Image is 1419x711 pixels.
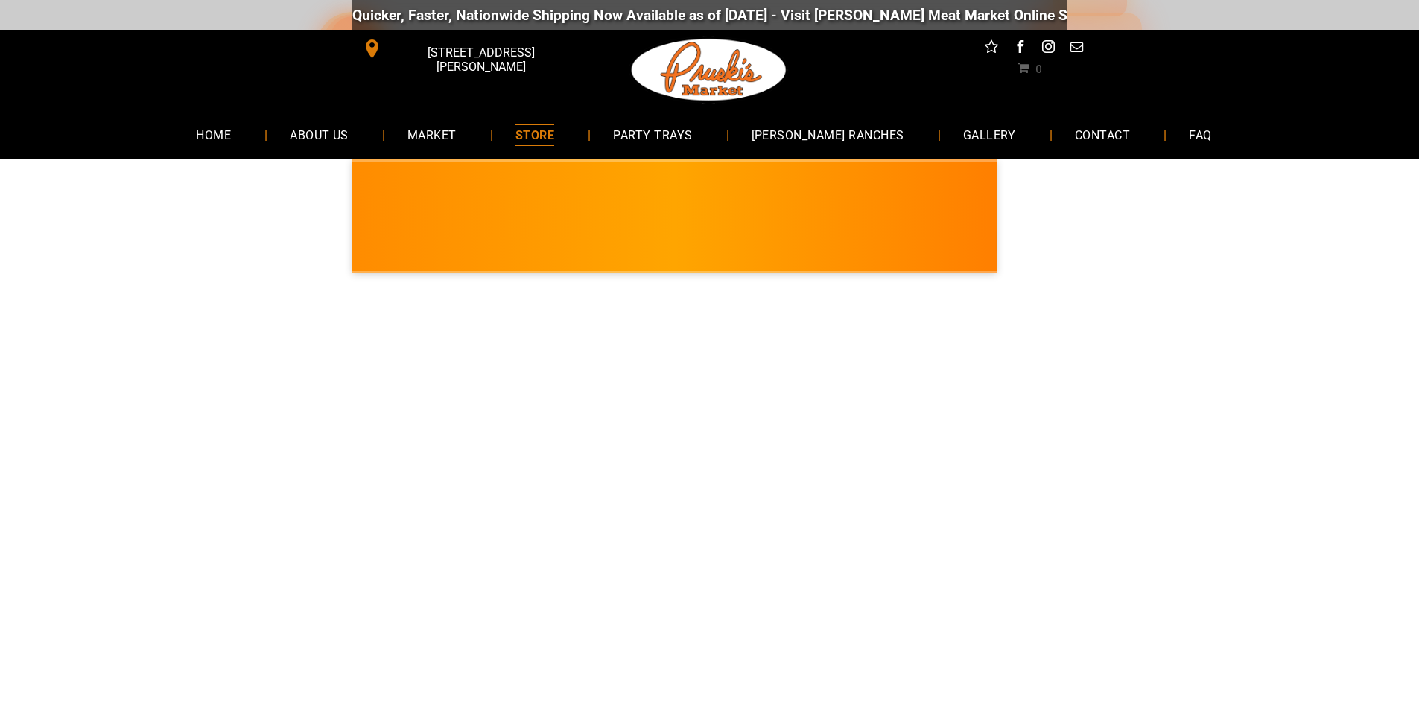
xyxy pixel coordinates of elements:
a: MARKET [385,115,479,154]
a: GALLERY [941,115,1038,154]
a: facebook [1010,37,1029,60]
a: ABOUT US [267,115,371,154]
span: • [502,232,508,252]
a: instagram [1038,37,1058,60]
a: [STREET_ADDRESS][PERSON_NAME] [352,37,580,60]
span: 🔥 NEW ITEM - LIMITED SUPPLY! [541,228,793,257]
span: DRIED SAUSAGE [966,187,1098,209]
img: Pruski's Dried Sausage – 6 Rings [893,186,953,246]
span: 0 [1035,62,1041,74]
a: FAQ [1166,115,1234,154]
span: 6 Rings · Smoked [966,209,1098,223]
a: email [1067,37,1086,60]
a: Social network [982,37,1001,60]
a: [PERSON_NAME] RANCHES [729,115,927,154]
span: $49.00 [966,223,1098,246]
div: Quicker, Faster, Nationwide Shipping Now Available as of [DATE] - Visit [PERSON_NAME] Meat Market... [324,7,1226,24]
span: [STREET_ADDRESS][PERSON_NAME] [384,38,577,81]
a: STORE [493,115,577,154]
img: Pruski-s+Market+HQ+Logo2-1920w.png [629,30,790,110]
a: PARTY TRAYS [591,115,714,154]
a: HOME [174,115,253,154]
a: CONTACT [1053,115,1152,154]
span: • [825,232,831,252]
